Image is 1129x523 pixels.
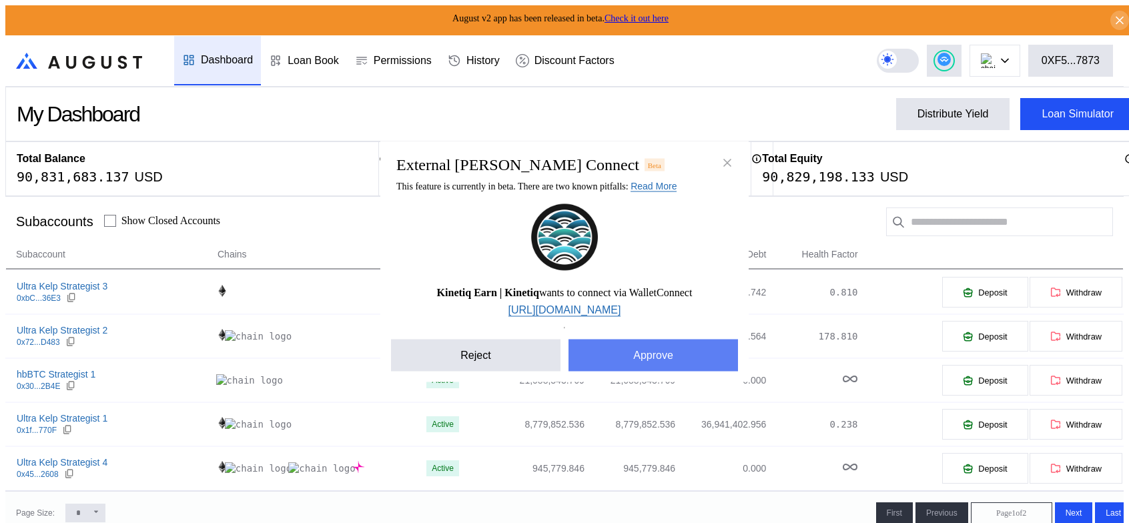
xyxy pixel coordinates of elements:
[880,169,908,185] div: USD
[16,214,93,229] div: Subaccounts
[676,446,767,490] td: 0.000
[585,402,676,446] td: 8,779,852.536
[887,508,902,518] span: First
[216,417,228,429] img: chain logo
[17,470,59,479] div: 0x45...2608
[396,156,639,174] h2: External [PERSON_NAME] Connect
[218,247,247,261] span: Chains
[16,247,65,261] span: Subaccount
[17,456,107,468] div: Ultra Kelp Strategist 4
[17,324,107,336] div: Ultra Kelp Strategist 2
[201,54,253,66] div: Dashboard
[978,464,1007,474] span: Deposit
[17,426,57,435] div: 0x1f...770F
[452,13,669,23] span: August v2 app has been released in beta.
[508,304,621,317] a: [URL][DOMAIN_NAME]
[17,169,129,185] div: 90,831,683.137
[534,55,615,67] div: Discount Factors
[437,287,539,298] b: Kinetiq Earn | Kinetiq
[432,464,454,473] div: Active
[216,285,228,297] img: chain logo
[225,462,292,474] img: chain logo
[605,13,669,23] a: Check it out here
[352,461,364,473] img: chain logo
[1066,464,1102,474] span: Withdraw
[1066,420,1102,430] span: Withdraw
[926,508,958,518] span: Previous
[762,153,822,165] h2: Total Equity
[917,108,989,120] div: Distribute Yield
[1066,288,1102,298] span: Withdraw
[996,508,1026,518] span: Page 1 of 2
[17,338,60,347] div: 0x72...D483
[17,153,85,165] h2: Total Balance
[802,247,858,261] span: Health Factor
[288,55,339,67] div: Loan Book
[17,412,107,424] div: Ultra Kelp Strategist 1
[225,418,292,430] img: chain logo
[437,287,693,299] span: wants to connect via WalletConnect
[1066,508,1082,518] span: Next
[1042,108,1114,120] div: Loan Simulator
[631,181,677,192] a: Read More
[474,402,585,446] td: 8,779,852.536
[16,508,55,518] div: Page Size:
[17,382,60,391] div: 0x30...2B4E
[717,152,738,173] button: close modal
[216,374,283,386] img: chain logo
[225,330,292,342] img: chain logo
[1106,508,1121,518] span: Last
[216,461,228,473] img: chain logo
[1066,332,1102,342] span: Withdraw
[391,340,560,372] button: Reject
[216,329,228,341] img: chain logo
[978,420,1007,430] span: Deposit
[1042,55,1100,67] div: 0XF5...7873
[762,169,875,185] div: 90,829,198.133
[569,340,738,372] button: Approve
[1066,376,1102,386] span: Withdraw
[396,181,677,191] span: This feature is currently in beta. There are two known pitfalls:
[978,376,1007,386] span: Deposit
[585,446,676,490] td: 945,779.846
[17,294,61,303] div: 0xbC...36E3
[135,169,163,185] div: USD
[17,368,95,380] div: hbBTC Strategist 1
[288,462,355,474] img: chain logo
[767,314,858,358] td: 178.810
[978,288,1007,298] span: Deposit
[466,55,500,67] div: History
[374,55,432,67] div: Permissions
[645,159,665,171] div: Beta
[767,402,858,446] td: 0.238
[767,270,858,314] td: 0.810
[17,280,107,292] div: Ultra Kelp Strategist 3
[981,53,996,68] img: chain logo
[17,102,139,127] div: My Dashboard
[432,420,454,429] div: Active
[121,215,220,227] label: Show Closed Accounts
[978,332,1007,342] span: Deposit
[747,247,767,261] span: Debt
[474,446,585,490] td: 945,779.846
[676,402,767,446] td: 36,941,402.956
[531,204,598,271] img: Kinetiq Earn | Kinetiq logo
